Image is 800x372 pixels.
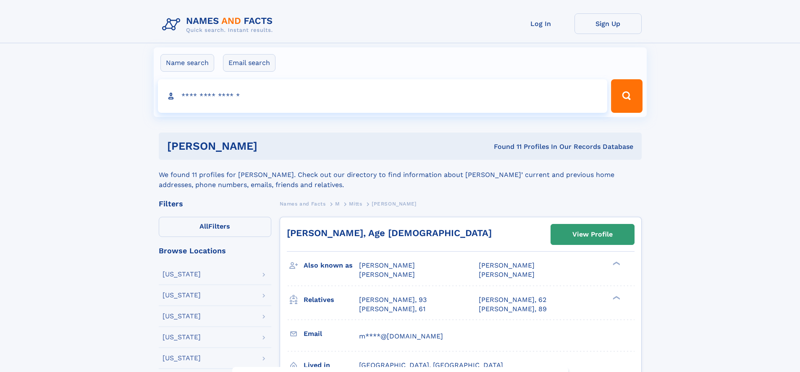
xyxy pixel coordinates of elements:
[163,271,201,278] div: [US_STATE]
[304,327,359,341] h3: Email
[160,54,214,72] label: Name search
[479,295,546,304] a: [PERSON_NAME], 62
[375,142,633,151] div: Found 11 Profiles In Our Records Database
[159,13,280,36] img: Logo Names and Facts
[159,247,271,255] div: Browse Locations
[159,200,271,208] div: Filters
[349,198,362,209] a: Mitts
[159,217,271,237] label: Filters
[199,222,208,230] span: All
[159,160,642,190] div: We found 11 profiles for [PERSON_NAME]. Check out our directory to find information about [PERSON...
[349,201,362,207] span: Mitts
[479,271,535,278] span: [PERSON_NAME]
[167,141,376,151] h1: [PERSON_NAME]
[287,228,492,238] a: [PERSON_NAME], Age [DEMOGRAPHIC_DATA]
[574,13,642,34] a: Sign Up
[551,224,634,245] a: View Profile
[359,304,425,314] a: [PERSON_NAME], 61
[158,79,608,113] input: search input
[359,261,415,269] span: [PERSON_NAME]
[280,198,326,209] a: Names and Facts
[335,198,340,209] a: M
[359,295,427,304] a: [PERSON_NAME], 93
[223,54,275,72] label: Email search
[163,313,201,320] div: [US_STATE]
[163,334,201,341] div: [US_STATE]
[304,258,359,273] h3: Also known as
[611,261,621,266] div: ❯
[372,201,417,207] span: [PERSON_NAME]
[572,225,613,244] div: View Profile
[359,361,503,369] span: [GEOGRAPHIC_DATA], [GEOGRAPHIC_DATA]
[335,201,340,207] span: M
[611,79,642,113] button: Search Button
[479,261,535,269] span: [PERSON_NAME]
[163,292,201,299] div: [US_STATE]
[163,355,201,362] div: [US_STATE]
[359,271,415,278] span: [PERSON_NAME]
[304,293,359,307] h3: Relatives
[611,295,621,300] div: ❯
[507,13,574,34] a: Log In
[479,304,547,314] a: [PERSON_NAME], 89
